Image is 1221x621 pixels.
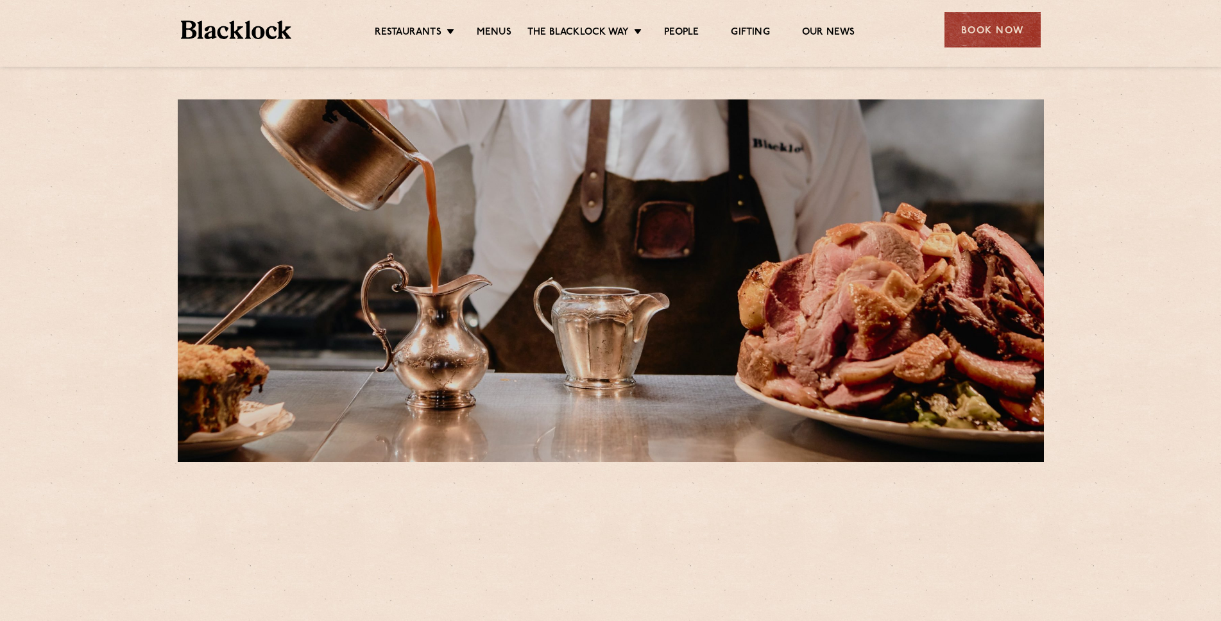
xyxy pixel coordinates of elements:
[181,21,292,39] img: BL_Textured_Logo-footer-cropped.svg
[375,26,441,40] a: Restaurants
[802,26,855,40] a: Our News
[477,26,511,40] a: Menus
[944,12,1041,47] div: Book Now
[527,26,629,40] a: The Blacklock Way
[664,26,699,40] a: People
[731,26,769,40] a: Gifting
